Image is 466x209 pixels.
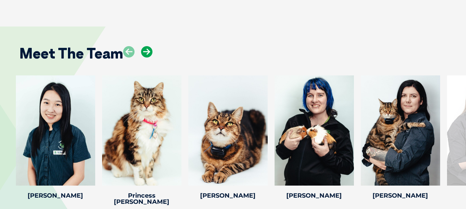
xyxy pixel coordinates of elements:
h4: [PERSON_NAME] [188,192,268,199]
h4: [PERSON_NAME] [275,192,354,199]
h4: Princess [PERSON_NAME] [102,192,181,205]
h4: [PERSON_NAME] [361,192,440,199]
h4: [PERSON_NAME] [16,192,95,199]
h2: Meet The Team [19,46,123,61]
